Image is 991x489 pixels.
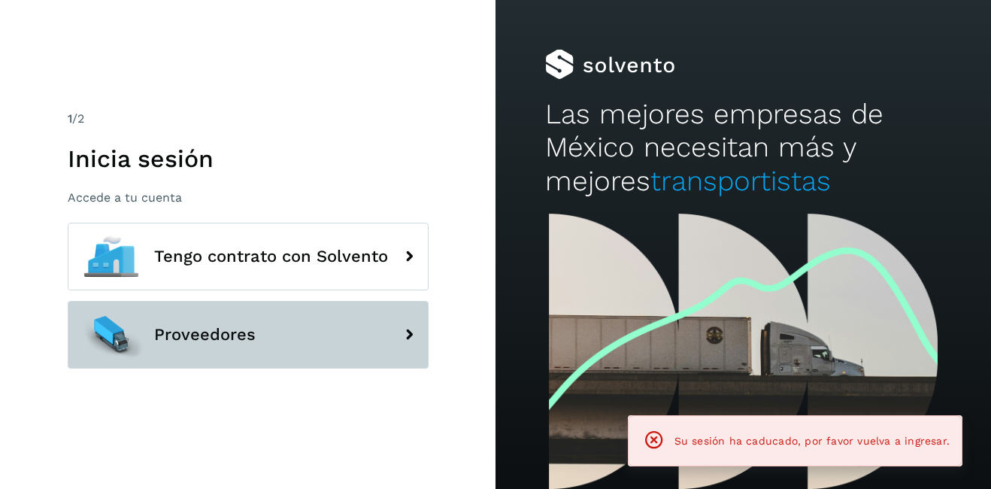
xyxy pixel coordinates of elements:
h1: Inicia sesión [68,144,429,173]
span: transportistas [650,165,831,197]
div: /2 [68,110,429,128]
button: Proveedores [68,301,429,369]
button: Tengo contrato con Solvento [68,223,429,290]
span: Tengo contrato con Solvento [154,248,388,266]
span: 1 [68,111,72,126]
h2: Las mejores empresas de México necesitan más y mejores [545,98,941,198]
span: Proveedores [154,326,256,344]
p: Accede a tu cuenta [68,190,429,205]
span: Su sesión ha caducado, por favor vuelva a ingresar. [674,435,950,447]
